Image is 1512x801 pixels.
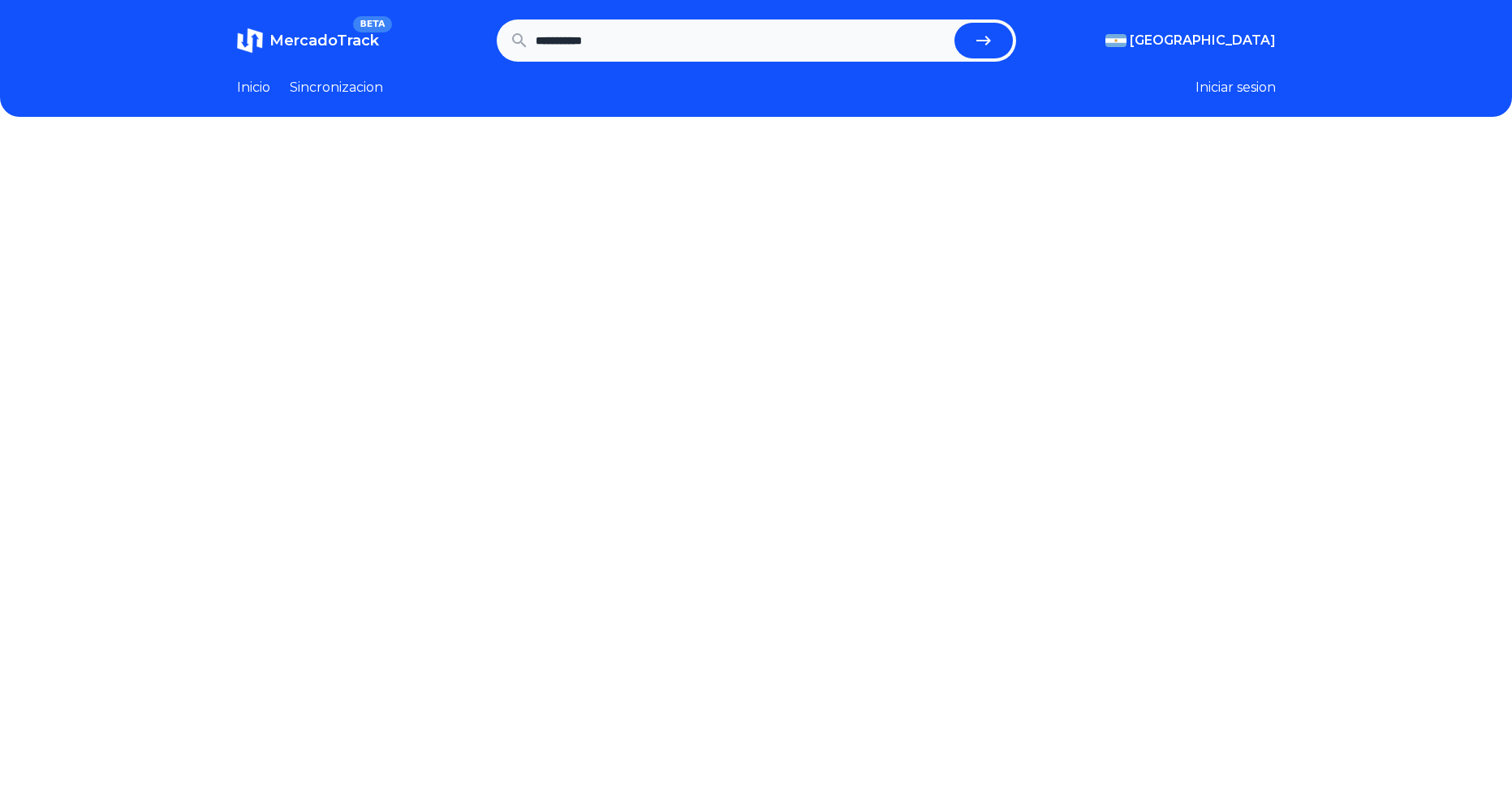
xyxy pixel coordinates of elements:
[237,28,379,54] a: MercadoTrackBETA
[1105,34,1126,47] img: Argentina
[353,16,391,32] span: BETA
[1195,78,1276,97] button: Iniciar sesion
[269,32,379,50] span: MercadoTrack
[290,78,383,97] a: Sincronizacion
[1130,31,1276,50] span: [GEOGRAPHIC_DATA]
[237,28,263,54] img: MercadoTrack
[237,78,270,97] a: Inicio
[1105,31,1276,50] button: [GEOGRAPHIC_DATA]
